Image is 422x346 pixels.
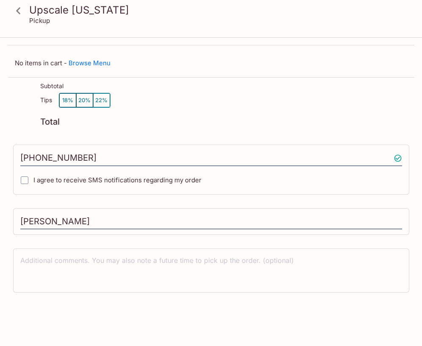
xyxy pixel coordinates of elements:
p: Total [40,118,60,126]
button: 20% [76,93,93,107]
p: Tips [40,97,52,103]
button: 22% [93,93,110,107]
button: 18% [59,93,76,107]
p: Pickup [29,17,50,25]
p: Subtotal [40,83,63,89]
h3: Upscale [US_STATE] [29,3,408,17]
span: I agree to receive SMS notifications regarding my order [33,176,201,184]
p: No items in cart - [15,59,408,67]
input: Enter phone number [20,150,402,166]
input: Enter first and last name [20,214,402,230]
a: Browse Menu [69,59,110,67]
p: Your Order [28,30,394,38]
